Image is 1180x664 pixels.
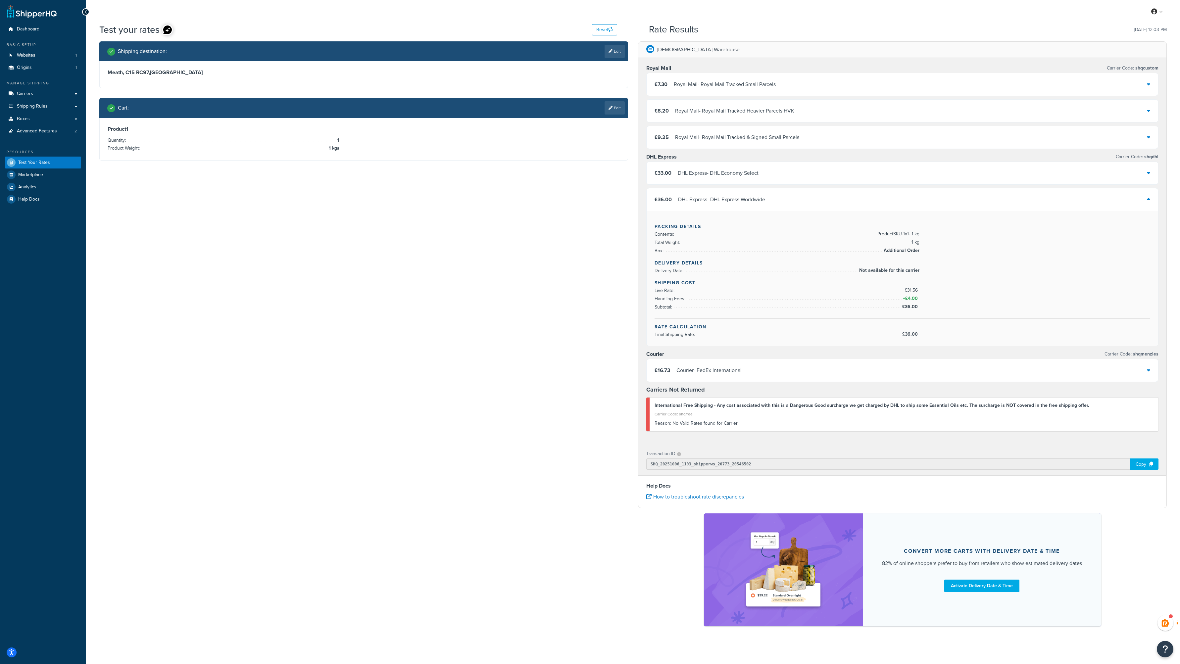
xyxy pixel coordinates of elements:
[108,69,620,76] h3: Meath, C15 RC97 , [GEOGRAPHIC_DATA]
[1130,458,1158,470] div: Copy
[17,26,39,32] span: Dashboard
[655,323,1150,330] h4: Rate Calculation
[5,100,81,113] a: Shipping Rules
[1107,64,1158,73] p: Carrier Code:
[17,53,35,58] span: Websites
[655,295,687,302] span: Handling Fees:
[18,160,50,166] span: Test Your Rates
[649,24,698,35] h2: Rate Results
[655,304,674,310] span: Subtotal:
[5,181,81,193] a: Analytics
[1157,641,1173,657] button: Open Resource Center
[1134,65,1158,71] span: shqcustom
[678,195,765,204] div: DHL Express - DHL Express Worldwide
[676,366,742,375] div: Courier - FedEx International
[646,65,671,71] h3: Royal Mail
[655,287,676,294] span: Live Rate:
[904,548,1060,554] div: Convert more carts with delivery date & time
[655,247,665,254] span: Box:
[902,331,919,338] span: £36.00
[1116,152,1158,162] p: Carrier Code:
[902,303,919,310] span: £36.00
[108,137,127,144] span: Quantity:
[858,266,919,274] span: Not available for this carrier
[742,523,825,616] img: feature-image-ddt-36eae7f7280da8017bfb280eaccd9c446f90b1fe08728e4019434db127062ab4.png
[99,23,160,36] h1: Test your rates
[655,239,682,246] span: Total Weight:
[905,295,919,302] span: £4.00
[646,385,705,394] strong: Carriers Not Returned
[1134,25,1167,34] p: [DATE] 12:03 PM
[18,184,36,190] span: Analytics
[336,136,339,144] span: 1
[5,125,81,137] li: Advanced Features
[5,169,81,181] a: Marketplace
[18,197,40,202] span: Help Docs
[675,106,794,116] div: Royal Mail - Royal Mail Tracked Heavier Parcels HVK
[17,116,30,122] span: Boxes
[876,230,919,238] span: Product SKU-1 x 1 - 1 kg
[74,128,77,134] span: 2
[675,133,799,142] div: Royal Mail - Royal Mail Tracked & Signed Small Parcels
[646,351,664,357] h3: Courier
[655,231,676,238] span: Contents:
[5,193,81,205] a: Help Docs
[5,42,81,48] div: Basic Setup
[5,113,81,125] a: Boxes
[655,267,685,274] span: Delivery Date:
[910,238,919,246] span: 1 kg
[655,107,669,115] span: £8.20
[108,126,620,132] h3: Product 1
[902,295,919,303] span: +
[17,65,32,71] span: Origins
[905,287,919,294] span: £31.56
[118,48,167,54] h2: Shipping destination :
[1143,153,1158,160] span: shqdhl
[5,149,81,155] div: Resources
[655,223,1150,230] h4: Packing Details
[75,65,77,71] span: 1
[5,62,81,74] a: Origins1
[655,409,1154,419] div: Carrier Code: shqfree
[882,247,919,255] span: Additional Order
[655,331,697,338] span: Final Shipping Rate:
[592,24,617,35] button: Reset
[646,482,1158,490] h4: Help Docs
[655,196,672,203] span: £36.00
[655,419,1154,428] div: No Valid Rates found for Carrier
[882,559,1082,567] div: 82% of online shoppers prefer to buy from retailers who show estimated delivery dates
[17,104,48,109] span: Shipping Rules
[17,91,33,97] span: Carriers
[655,133,669,141] span: £9.25
[1132,351,1158,357] span: shqmenzies
[605,45,625,58] a: Edit
[5,157,81,168] li: Test Your Rates
[5,80,81,86] div: Manage Shipping
[75,53,77,58] span: 1
[655,401,1154,410] div: International Free Shipping - Any cost associated with this is a Dangerous Good surcharge we get ...
[118,105,129,111] h2: Cart :
[646,154,677,160] h3: DHL Express
[5,23,81,35] a: Dashboard
[657,45,740,54] p: [DEMOGRAPHIC_DATA] Warehouse
[5,49,81,62] a: Websites1
[678,168,759,178] div: DHL Express - DHL Economy Select
[327,144,339,152] span: 1 kgs
[646,493,744,500] a: How to troubleshoot rate discrepancies
[655,366,670,374] span: £16.73
[655,420,671,427] span: Reason:
[18,172,43,178] span: Marketplace
[944,580,1019,592] a: Activate Delivery Date & Time
[605,101,625,115] a: Edit
[17,128,57,134] span: Advanced Features
[5,62,81,74] li: Origins
[5,88,81,100] a: Carriers
[1105,350,1158,359] p: Carrier Code:
[646,449,675,458] p: Transaction ID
